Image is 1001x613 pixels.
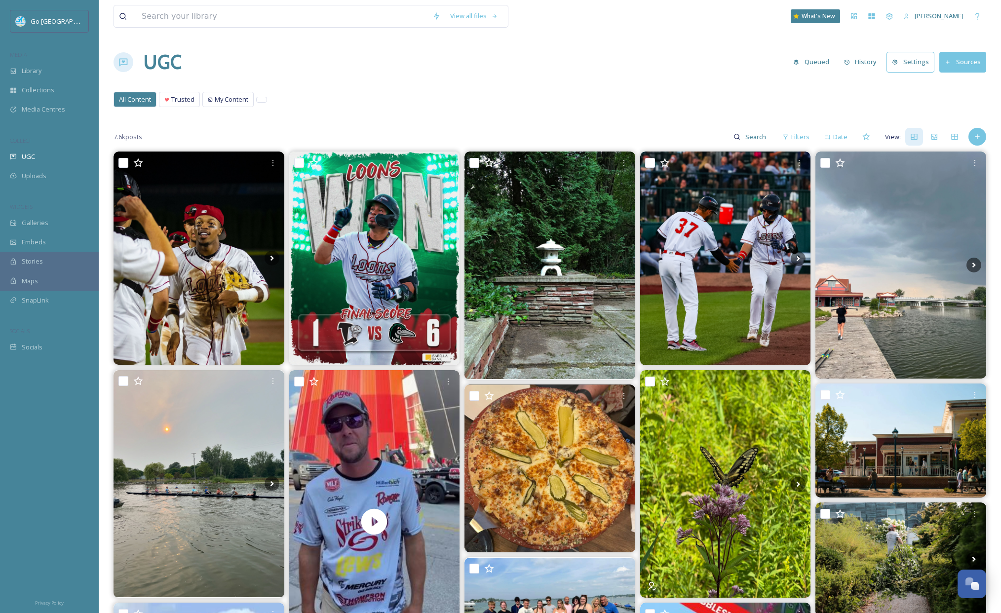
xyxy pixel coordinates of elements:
[464,384,635,553] img: Pickles on pizza? You bet! 🥒🍕 Don’t knock it ‘til you try it—this bold combo brings a crave-worth...
[740,127,772,147] input: Search
[16,16,26,26] img: GoGreatLogo_MISkies_RegionalTrails%20%281%29.png
[215,95,248,104] span: My Content
[35,600,64,606] span: Privacy Policy
[171,95,194,104] span: Trusted
[22,237,46,247] span: Embeds
[22,152,35,161] span: UGC
[886,52,939,72] a: Settings
[22,296,49,305] span: SnapLink
[289,152,460,365] img: Courage. Heart. Brains. And one big W!
[22,171,46,181] span: Uploads
[22,85,54,95] span: Collections
[22,66,41,76] span: Library
[915,11,963,20] span: [PERSON_NAME]
[898,6,968,26] a: [PERSON_NAME]
[464,152,635,379] img: Sun and moon pagoda ☀️🌙 🔆 #midlandmi #redwarner #architecture #midcenturymodern #midmod #midweste...
[833,132,847,142] span: Date
[791,9,840,23] a: What's New
[815,152,986,378] img: the weather chose not to fully cooperate wednesday… the high school rowers got to scull around th...
[35,596,64,608] a: Privacy Policy
[10,327,30,335] span: SOCIALS
[114,370,284,598] img: playing catch up from a busy week… monday saw our high school rowers hit the (wavy) water in sing...
[31,16,104,26] span: Go [GEOGRAPHIC_DATA]
[119,95,151,104] span: All Content
[22,105,65,114] span: Media Centres
[640,152,811,365] img: Rojas sends one over the rainbow! 🌈
[815,383,986,497] img: #photography #frankenmuth #countrystore 🍭
[114,152,284,365] img: Followed the yellow brick road straight to victory!
[22,218,48,228] span: Galleries
[114,132,142,142] span: 7.6k posts
[10,203,33,210] span: WIDGETS
[886,52,934,72] button: Settings
[143,47,182,77] a: UGC
[839,52,887,72] a: History
[788,52,839,72] a: Queued
[839,52,882,72] button: History
[791,132,809,142] span: Filters
[885,132,901,142] span: View:
[22,257,43,266] span: Stories
[958,570,986,598] button: Open Chat
[22,343,42,352] span: Socials
[10,51,27,58] span: MEDIA
[939,52,986,72] button: Sources
[445,6,503,26] a: View all files
[10,137,31,144] span: COLLECT
[22,276,38,286] span: Maps
[788,52,834,72] button: Queued
[640,370,811,598] img: A natural moment on a track walk with the girls.
[137,5,427,27] input: Search your library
